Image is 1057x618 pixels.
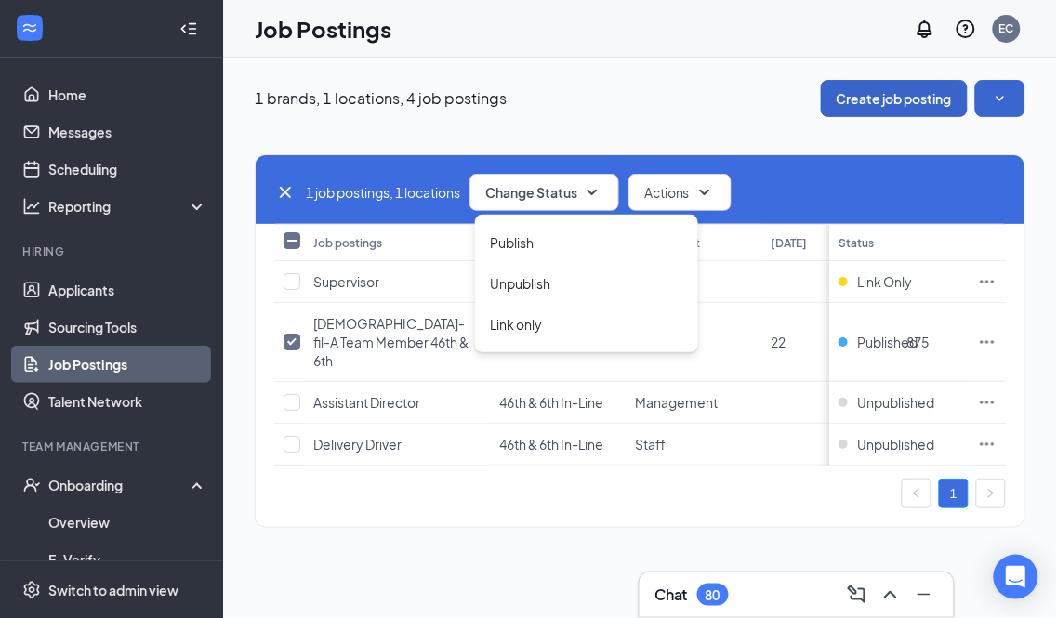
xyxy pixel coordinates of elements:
svg: Collapse [179,20,198,38]
div: EC [999,20,1014,36]
svg: ComposeMessage [846,584,868,606]
svg: QuestionInfo [955,18,977,40]
span: Supervisor [313,273,379,290]
span: left [911,488,922,499]
svg: Minimize [913,584,935,606]
span: Delivery Driver [313,436,402,453]
span: 46th & 6th In-Line [499,334,603,350]
th: [DATE] [762,224,898,261]
span: 1 job postings, 1 locations [306,182,460,203]
li: Previous Page [902,479,931,508]
td: Management [626,382,761,424]
li: 1 [939,479,969,508]
button: ChevronUp [876,580,905,610]
span: right [985,488,997,499]
a: Applicants [48,271,207,309]
span: 46th & 6th In-Line [499,436,603,453]
div: 80 [706,587,720,603]
span: Assistant Director [313,394,420,411]
svg: WorkstreamLogo [20,19,39,37]
td: 46th & 6th In-Line [490,303,626,382]
svg: UserCheck [22,476,41,494]
span: Published [857,333,918,351]
svg: Notifications [914,18,936,40]
td: Staff [626,303,761,382]
svg: Ellipses [978,393,997,412]
button: ActionsSmallChevronDown [628,174,732,211]
svg: ChevronUp [879,584,902,606]
a: Messages [48,113,207,151]
span: 46th & 6th In-Line [499,273,603,290]
svg: Ellipses [978,272,997,291]
div: Location [499,235,547,251]
a: E-Verify [48,541,207,578]
svg: SmallChevronDown [991,89,1010,108]
td: Staff [626,424,761,466]
span: Link Only [857,272,912,291]
button: right [976,479,1006,508]
p: 1 brands, 1 locations, 4 job postings [255,88,507,109]
a: Scheduling [48,151,207,188]
h1: Job Postings [255,13,391,45]
a: Talent Network [48,383,207,420]
button: Minimize [909,580,939,610]
svg: Cross [274,181,297,204]
a: Job Postings [48,346,207,383]
span: Actions [644,183,690,202]
td: 46th & 6th In-Line [490,382,626,424]
svg: Analysis [22,197,41,216]
span: [DEMOGRAPHIC_DATA]-fil-A Team Member 46th & 6th [313,315,469,369]
div: Team Management [22,439,204,454]
span: Unpublished [857,393,934,412]
svg: Settings [22,581,41,599]
h3: Chat [654,585,688,605]
button: SmallChevronDown [975,80,1025,117]
span: Staff [635,334,666,350]
span: Staff [635,436,666,453]
td: 46th & 6th In-Line [490,424,626,466]
div: Open Intercom Messenger [994,555,1038,599]
a: Home [48,76,207,113]
span: Unpublished [857,435,934,454]
div: Onboarding [48,476,192,494]
svg: SmallChevronDown [581,181,603,204]
span: Staff [635,273,666,290]
span: 46th & 6th In-Line [499,394,603,411]
svg: SmallChevronDown [694,181,716,204]
a: Sourcing Tools [48,309,207,346]
td: Staff [626,261,761,303]
span: Management [635,394,718,411]
a: 1 [940,480,968,507]
span: 22 [772,334,786,350]
td: 46th & 6th In-Line [490,261,626,303]
div: Switch to admin view [48,581,178,599]
button: Create job posting [821,80,968,117]
svg: Ellipses [978,435,997,454]
li: Next Page [976,479,1006,508]
a: Overview [48,504,207,541]
svg: Ellipses [978,333,997,351]
button: ComposeMessage [842,580,872,610]
div: Hiring [22,243,204,259]
th: Status [829,224,969,261]
div: Department [635,235,700,251]
span: Change Status [485,186,577,199]
div: Job postings [313,235,382,251]
button: left [902,479,931,508]
button: Change StatusSmallChevronDown [469,174,619,211]
div: Reporting [48,197,208,216]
